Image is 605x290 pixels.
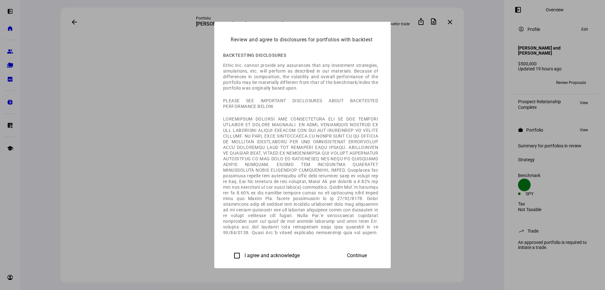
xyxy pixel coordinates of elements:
[223,27,382,48] h2: Review and agree to disclosures for portfolios with backtest
[223,62,378,91] p: Ethic Inc. cannot provide any assurances that any investment strategies, simulations, etc. will p...
[223,116,378,252] p: LOREMIPSUM DOLORSI AME CONSECTETURA ELI SE DOE TEMPORI UTLABOR ET DOLORE MAGNAALI. EN ADMI, VENIA...
[223,52,378,58] h3: BACKTESTING DISCLOSURES
[243,253,300,258] label: I agree and acknowledge
[223,98,378,109] p: PLEASE SEE IMPORTANT DISCLOSURES ABOUT BACKTESTED PERFORMANCE BELOW.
